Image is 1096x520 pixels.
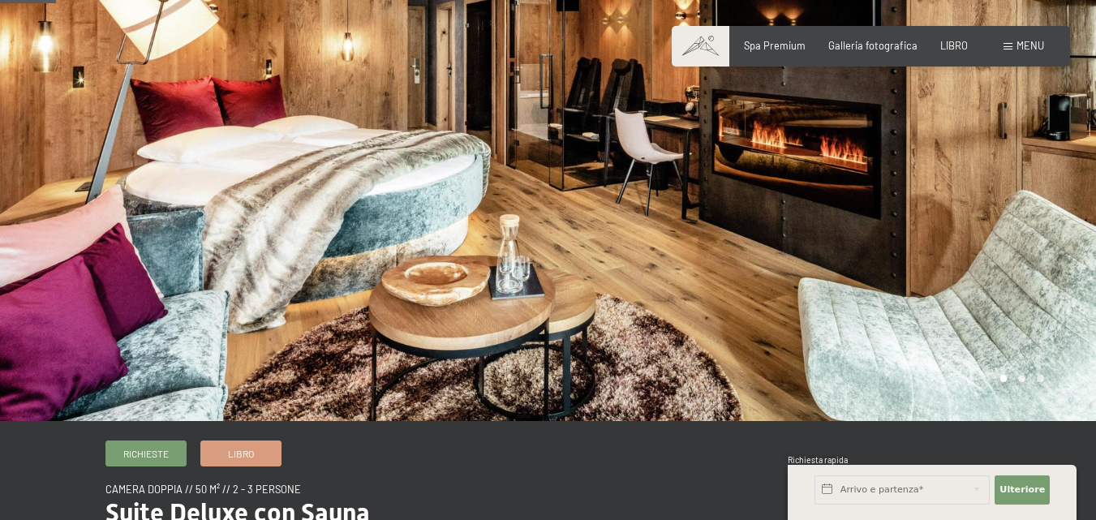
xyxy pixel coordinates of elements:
font: Richieste [123,448,169,459]
a: Libro [201,441,281,466]
a: Galleria fotografica [828,39,918,52]
button: Ulteriore [995,475,1050,505]
font: Ulteriore [999,484,1045,495]
font: menu [1016,39,1044,52]
a: LIBRO [940,39,968,52]
font: Camera doppia // 50 m² // 2 - 3 persone [105,483,301,496]
a: Spa Premium [744,39,806,52]
a: Richieste [106,441,186,466]
font: Libro [228,448,254,459]
font: Richiesta rapida [788,455,848,465]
